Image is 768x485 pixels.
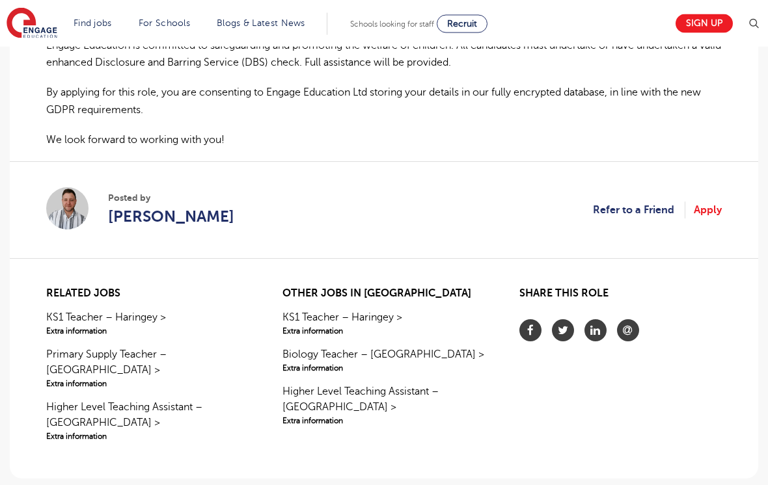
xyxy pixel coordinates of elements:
span: Schools looking for staff [350,20,434,29]
span: Extra information [46,378,249,390]
h2: Share this role [519,288,722,307]
span: Extra information [46,326,249,337]
span: Posted by [108,192,234,205]
a: [PERSON_NAME] [108,205,234,229]
span: Extra information [282,415,485,427]
h2: Related jobs [46,288,249,300]
a: For Schools [139,18,190,28]
span: Extra information [46,431,249,443]
a: Blogs & Latest News [217,18,305,28]
a: KS1 Teacher – Haringey >Extra information [282,310,485,337]
p: By applying for this role, you are consenting to Engage Education Ltd storing your details in our... [46,85,722,119]
a: Biology Teacher – [GEOGRAPHIC_DATA] >Extra information [282,347,485,374]
a: Refer to a Friend [593,202,685,219]
p: We look forward to working with you! [46,132,722,149]
span: Extra information [282,363,485,374]
a: Find jobs [74,18,112,28]
span: Extra information [282,326,485,337]
a: Recruit [437,15,487,33]
a: Primary Supply Teacher – [GEOGRAPHIC_DATA] >Extra information [46,347,249,390]
a: Sign up [676,14,733,33]
span: Recruit [447,19,477,29]
a: Higher Level Teaching Assistant – [GEOGRAPHIC_DATA] >Extra information [46,400,249,443]
img: Engage Education [7,8,57,40]
p: Engage Education is committed to safeguarding and promoting the welfare of children. All candidat... [46,38,722,72]
a: KS1 Teacher – Haringey >Extra information [46,310,249,337]
a: Apply [694,202,722,219]
h2: Other jobs in [GEOGRAPHIC_DATA] [282,288,485,300]
a: Higher Level Teaching Assistant – [GEOGRAPHIC_DATA] >Extra information [282,384,485,427]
